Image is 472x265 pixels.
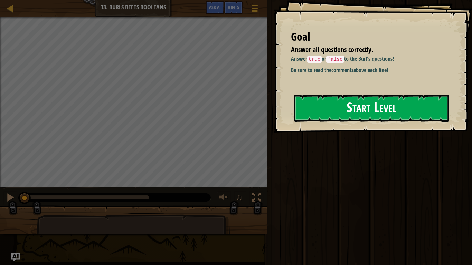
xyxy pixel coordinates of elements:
[291,66,448,74] p: Be sure to read the above each line!
[294,95,449,122] button: Start Level
[206,1,224,14] button: Ask AI
[217,191,231,205] button: Adjust volume
[249,191,263,205] button: Toggle fullscreen
[3,191,17,205] button: Ctrl + P: Pause
[246,1,263,18] button: Show game menu
[326,56,344,63] code: false
[234,191,246,205] button: ♫
[331,66,353,74] strong: comments
[209,4,221,10] span: Ask AI
[11,253,20,262] button: Ask AI
[236,192,243,203] span: ♫
[282,45,446,55] li: Answer all questions correctly.
[307,56,322,63] code: true
[291,45,373,54] span: Answer all questions correctly.
[291,29,448,45] div: Goal
[228,4,239,10] span: Hints
[291,55,448,63] p: Answer or to the Burl's questions!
